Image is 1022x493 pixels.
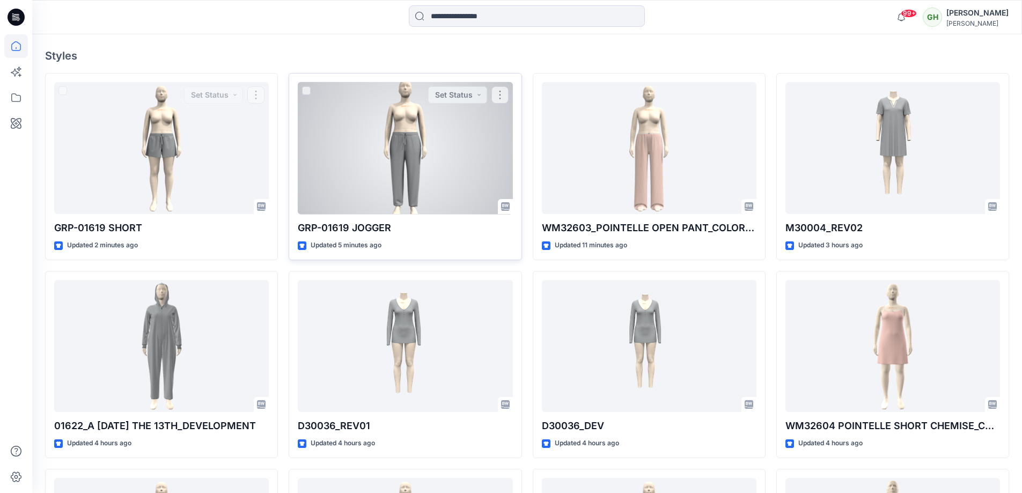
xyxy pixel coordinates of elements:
p: Updated 4 hours ago [67,438,131,449]
div: [PERSON_NAME] [946,19,1009,27]
p: Updated 11 minutes ago [555,240,627,251]
h4: Styles [45,49,1009,62]
a: M30004_REV02 [785,82,1000,215]
span: 99+ [901,9,917,18]
p: 01622_A [DATE] THE 13TH_DEVELOPMENT [54,418,269,433]
a: WM32604 POINTELLE SHORT CHEMISE_COLORWAY_REV1 [785,280,1000,413]
div: GH [923,8,942,27]
p: WM32604 POINTELLE SHORT CHEMISE_COLORWAY_REV1 [785,418,1000,433]
a: D30036_DEV [542,280,756,413]
p: GRP-01619 SHORT [54,220,269,236]
a: WM32603_POINTELLE OPEN PANT_COLORWAY [542,82,756,215]
p: D30036_REV01 [298,418,512,433]
a: GRP-01619 SHORT [54,82,269,215]
p: WM32603_POINTELLE OPEN PANT_COLORWAY [542,220,756,236]
p: M30004_REV02 [785,220,1000,236]
a: 01622_A FRIDAY THE 13TH_DEVELOPMENT [54,280,269,413]
p: Updated 4 hours ago [311,438,375,449]
p: Updated 2 minutes ago [67,240,138,251]
p: D30036_DEV [542,418,756,433]
p: Updated 4 hours ago [555,438,619,449]
a: GRP-01619 JOGGER [298,82,512,215]
p: GRP-01619 JOGGER [298,220,512,236]
p: Updated 3 hours ago [798,240,863,251]
p: Updated 5 minutes ago [311,240,381,251]
p: Updated 4 hours ago [798,438,863,449]
a: D30036_REV01 [298,280,512,413]
div: [PERSON_NAME] [946,6,1009,19]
